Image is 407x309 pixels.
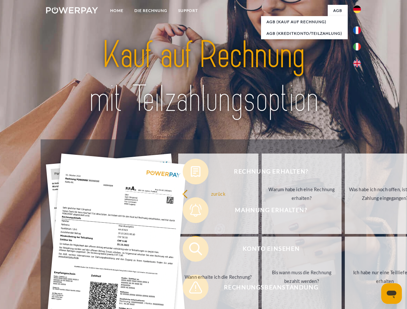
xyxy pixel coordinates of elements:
img: logo-powerpay-white.svg [46,7,98,14]
a: DIE RECHNUNG [129,5,173,16]
img: de [353,5,361,13]
img: title-powerpay_de.svg [62,31,345,123]
img: en [353,60,361,67]
img: fr [353,26,361,34]
a: AGB (Kauf auf Rechnung) [261,16,348,28]
div: Bis wann muss die Rechnung bezahlt werden? [266,268,338,286]
div: Wann erhalte ich die Rechnung? [182,272,255,281]
a: SUPPORT [173,5,203,16]
img: it [353,43,361,51]
div: zurück [182,189,255,198]
a: agb [328,5,348,16]
a: Home [105,5,129,16]
iframe: Schaltfläche zum Öffnen des Messaging-Fensters [381,283,402,304]
div: Warum habe ich eine Rechnung erhalten? [266,185,338,202]
a: AGB (Kreditkonto/Teilzahlung) [261,28,348,39]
